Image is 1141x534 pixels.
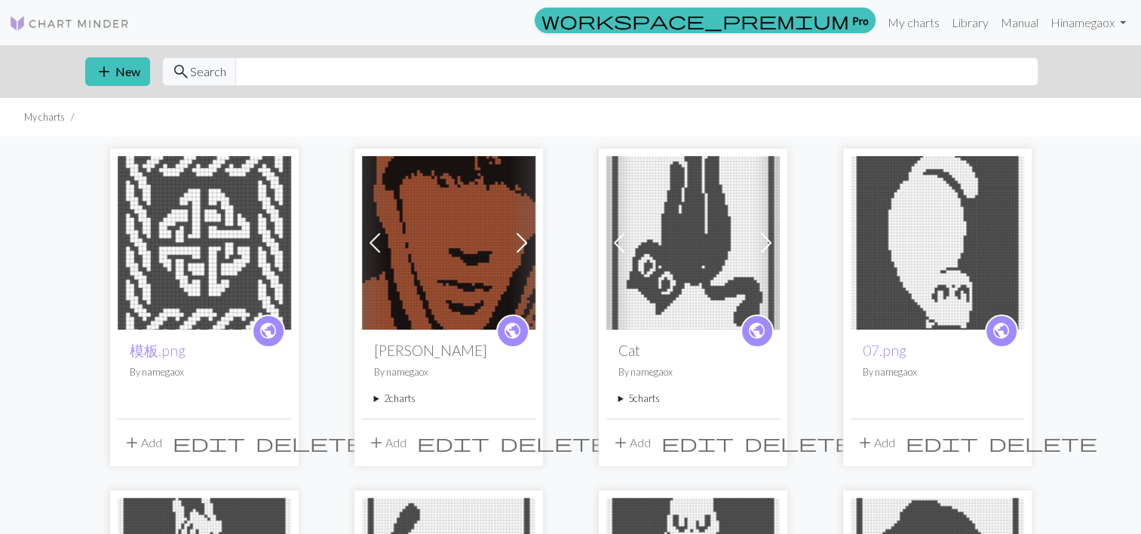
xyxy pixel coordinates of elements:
[374,342,523,359] h2: [PERSON_NAME]
[863,365,1012,379] p: By namegaox
[983,428,1103,457] button: Delete
[661,432,734,453] span: edit
[118,234,291,248] a: 模板.png
[882,8,946,38] a: My charts
[256,432,364,453] span: delete
[535,8,876,33] a: Pro
[503,319,522,342] span: public
[417,434,489,452] i: Edit
[656,428,739,457] button: Edit
[362,156,535,330] img: 01.png
[992,316,1011,346] i: public
[985,315,1018,348] a: public
[851,428,900,457] button: Add
[618,365,768,379] p: By namegaox
[172,61,190,82] span: search
[9,14,130,32] img: Logo
[496,315,529,348] a: public
[618,342,768,359] h2: Cat
[1044,8,1132,38] a: Hinamegaox
[374,391,523,406] summary: 2charts
[118,156,291,330] img: 模板.png
[606,428,656,457] button: Add
[661,434,734,452] i: Edit
[367,432,385,453] span: add
[190,63,226,81] span: Search
[412,428,495,457] button: Edit
[417,432,489,453] span: edit
[24,110,65,124] li: My charts
[606,234,780,248] a: 08
[906,432,978,453] span: edit
[123,432,141,453] span: add
[130,365,279,379] p: By namegaox
[374,365,523,379] p: By namegaox
[906,434,978,452] i: Edit
[362,234,535,248] a: 01.png
[130,342,186,359] a: 模板.png
[747,319,766,342] span: public
[118,428,167,457] button: Add
[252,315,285,348] a: public
[995,8,1044,38] a: Manual
[741,315,774,348] a: public
[362,428,412,457] button: Add
[541,10,849,31] span: workspace_premium
[851,156,1024,330] img: 07.png
[900,428,983,457] button: Edit
[863,342,906,359] a: 07.png
[856,432,874,453] span: add
[851,234,1024,248] a: 07.png
[946,8,995,38] a: Library
[173,434,245,452] i: Edit
[167,428,250,457] button: Edit
[85,57,150,86] button: New
[989,432,1097,453] span: delete
[259,316,278,346] i: public
[500,432,609,453] span: delete
[606,156,780,330] img: 08
[250,428,370,457] button: Delete
[173,432,245,453] span: edit
[612,432,630,453] span: add
[503,316,522,346] i: public
[992,319,1011,342] span: public
[618,391,768,406] summary: 5charts
[495,428,614,457] button: Delete
[259,319,278,342] span: public
[744,432,853,453] span: delete
[95,61,113,82] span: add
[739,428,858,457] button: Delete
[747,316,766,346] i: public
